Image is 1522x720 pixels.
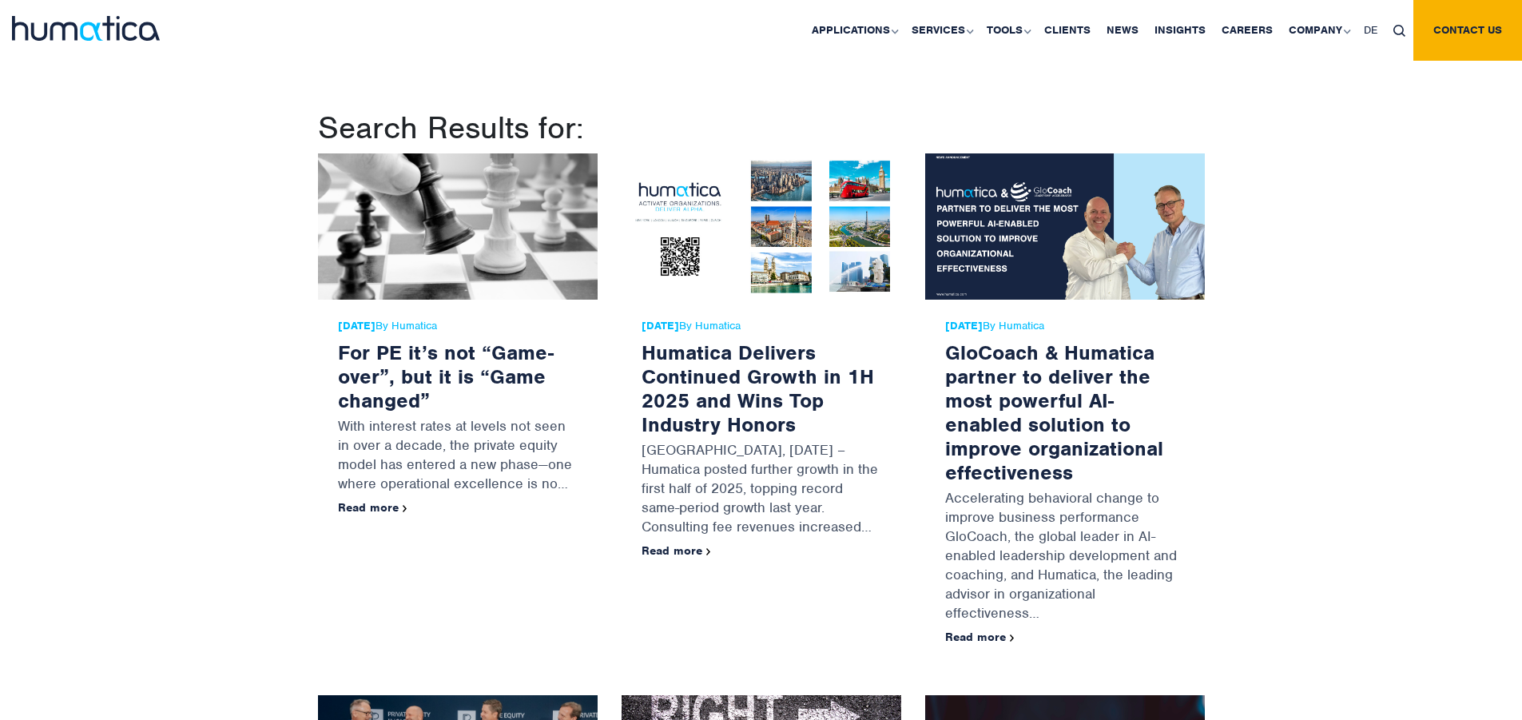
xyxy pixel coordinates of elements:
[338,319,376,332] strong: [DATE]
[403,505,407,512] img: arrowicon
[642,436,881,544] p: [GEOGRAPHIC_DATA], [DATE] – Humatica posted further growth in the first half of 2025, topping rec...
[318,153,598,300] img: For PE it’s not “Game-over”, but it is “Game changed”
[706,548,711,555] img: arrowicon
[642,543,711,558] a: Read more
[1364,23,1377,37] span: DE
[945,319,983,332] strong: [DATE]
[338,500,407,515] a: Read more
[1393,25,1405,37] img: search_icon
[12,16,160,41] img: logo
[642,319,679,332] strong: [DATE]
[338,340,554,413] a: For PE it’s not “Game-over”, but it is “Game changed”
[318,109,1205,147] h1: Search Results for:
[945,630,1015,644] a: Read more
[945,484,1185,630] p: Accelerating behavioral change to improve business performance GloCoach, the global leader in AI-...
[945,320,1185,332] span: By Humatica
[945,340,1163,485] a: GloCoach & Humatica partner to deliver the most powerful AI-enabled solution to improve organizat...
[642,340,874,437] a: Humatica Delivers Continued Growth in 1H 2025 and Wins Top Industry Honors
[925,153,1205,300] img: GloCoach & Humatica partner to deliver the most powerful AI-enabled solution to improve organizat...
[642,320,881,332] span: By Humatica
[338,412,578,501] p: With interest rates at levels not seen in over a decade, the private equity model has entered a n...
[622,153,901,300] img: Humatica Delivers Continued Growth in 1H 2025 and Wins Top Industry Honors
[1010,634,1015,642] img: arrowicon
[338,320,578,332] span: By Humatica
